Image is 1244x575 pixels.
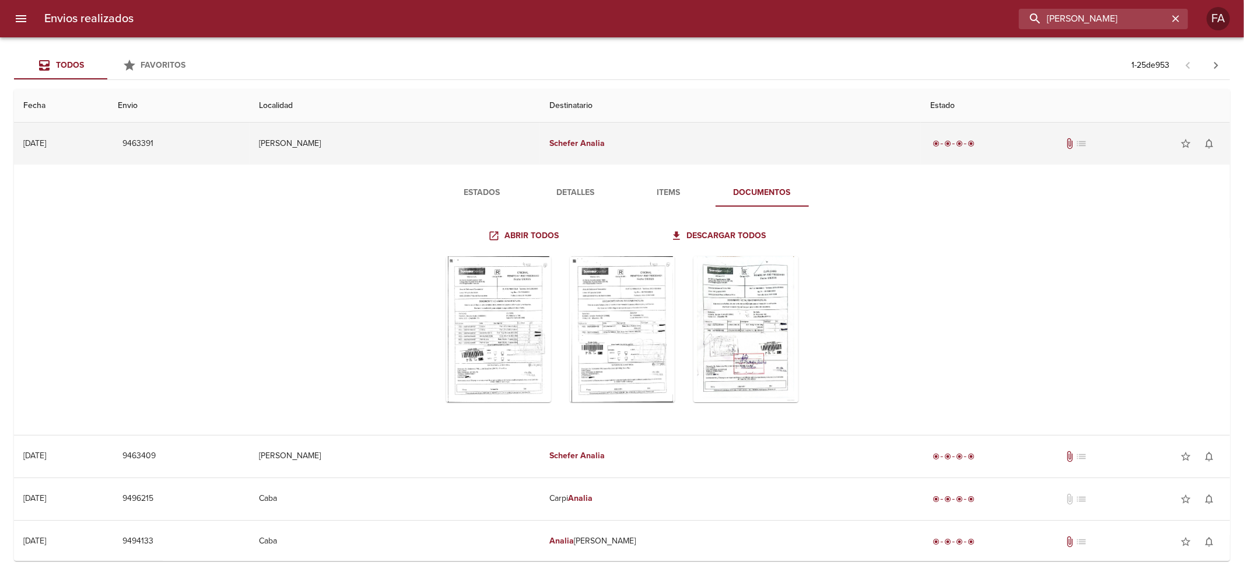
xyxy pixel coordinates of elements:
[540,89,921,123] th: Destinatario
[568,493,593,503] em: Analia
[108,89,250,123] th: Envio
[1207,7,1230,30] div: FA
[1197,487,1221,511] button: Activar notificaciones
[436,179,809,207] div: Tabs detalle de guia
[1197,132,1221,155] button: Activar notificaciones
[693,256,798,402] div: Arir imagen
[1075,493,1087,505] span: No tiene pedido asociado
[1075,138,1087,149] span: No tiene pedido asociado
[1174,530,1197,553] button: Agregar a favoritos
[23,536,46,546] div: [DATE]
[944,496,951,503] span: radio_button_checked
[1174,132,1197,155] button: Agregar a favoritos
[44,9,134,28] h6: Envios realizados
[1075,536,1087,548] span: No tiene pedido asociado
[1064,451,1075,462] span: Tiene documentos adjuntos
[1064,536,1075,548] span: Tiene documentos adjuntos
[629,186,709,200] span: Items
[673,229,766,243] span: Descargar todos
[921,89,1230,123] th: Estado
[930,493,977,505] div: Entregado
[956,453,963,460] span: radio_button_checked
[580,138,605,148] em: Analia
[1064,493,1075,505] span: No tiene documentos adjuntos
[944,140,951,147] span: radio_button_checked
[536,186,615,200] span: Detalles
[1203,451,1215,462] span: notifications_none
[1064,138,1075,149] span: Tiene documentos adjuntos
[1197,445,1221,468] button: Activar notificaciones
[933,453,940,460] span: radio_button_checked
[23,138,46,148] div: [DATE]
[549,536,574,546] em: Analia
[549,451,578,461] em: Schefer
[723,186,802,200] span: Documentos
[490,229,559,243] span: Abrir todos
[1203,536,1215,548] span: notifications_none
[118,531,158,552] button: 9494133
[1180,536,1192,548] span: star_border
[23,451,46,461] div: [DATE]
[446,256,551,402] div: Arir imagen
[956,496,963,503] span: radio_button_checked
[122,534,153,549] span: 9494133
[122,492,153,506] span: 9496215
[944,538,951,545] span: radio_button_checked
[1197,530,1221,553] button: Activar notificaciones
[540,521,921,563] td: [PERSON_NAME]
[1075,451,1087,462] span: No tiene pedido asociado
[1180,451,1192,462] span: star_border
[549,138,578,148] em: Schefer
[141,60,186,70] span: Favoritos
[1019,9,1168,29] input: buscar
[250,89,540,123] th: Localidad
[486,225,563,247] a: Abrir todos
[23,493,46,503] div: [DATE]
[14,51,201,79] div: Tabs Envios
[933,538,940,545] span: radio_button_checked
[122,449,156,464] span: 9463409
[933,140,940,147] span: radio_button_checked
[250,123,540,165] td: [PERSON_NAME]
[580,451,605,461] em: Analia
[443,186,522,200] span: Estados
[1203,138,1215,149] span: notifications_none
[118,488,158,510] button: 9496215
[930,138,977,149] div: Entregado
[944,453,951,460] span: radio_button_checked
[968,140,975,147] span: radio_button_checked
[250,478,540,520] td: Caba
[570,256,675,402] div: Arir imagen
[956,140,963,147] span: radio_button_checked
[1180,138,1192,149] span: star_border
[1131,60,1169,71] p: 1 - 25 de 953
[1174,445,1197,468] button: Agregar a favoritos
[56,60,84,70] span: Todos
[968,538,975,545] span: radio_button_checked
[668,225,771,247] a: Descargar todos
[956,538,963,545] span: radio_button_checked
[933,496,940,503] span: radio_button_checked
[930,536,977,548] div: Entregado
[540,478,921,520] td: Carpi
[118,445,160,467] button: 9463409
[968,453,975,460] span: radio_button_checked
[968,496,975,503] span: radio_button_checked
[250,521,540,563] td: Caba
[1203,493,1215,505] span: notifications_none
[1174,487,1197,511] button: Agregar a favoritos
[118,133,158,155] button: 9463391
[930,451,977,462] div: Entregado
[1180,493,1192,505] span: star_border
[250,435,540,478] td: [PERSON_NAME]
[122,137,153,151] span: 9463391
[14,89,108,123] th: Fecha
[7,5,35,33] button: menu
